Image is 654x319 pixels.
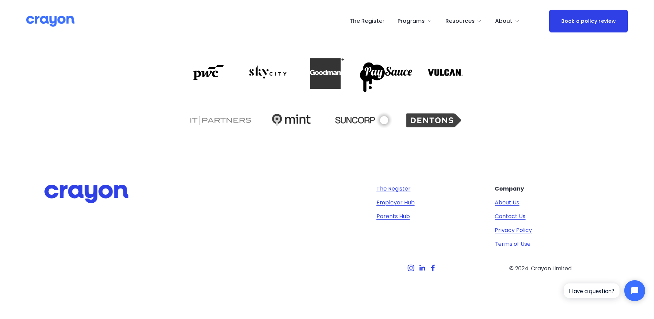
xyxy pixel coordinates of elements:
a: Privacy Policy [495,226,532,234]
a: LinkedIn [419,264,425,271]
span: Resources [445,16,475,26]
a: Terms of Use [495,240,531,248]
a: Instagram [408,264,414,271]
a: folder dropdown [495,16,520,27]
a: Employer Hub [376,199,415,207]
img: Crayon [26,15,74,27]
a: Parents Hub [376,212,410,221]
span: Programs [398,16,425,26]
a: Book a policy review [549,10,628,32]
a: The Register [350,16,384,27]
a: folder dropdown [445,16,482,27]
span: About [495,16,512,26]
a: Facebook [430,264,436,271]
a: The Register [376,185,411,193]
iframe: Tidio Chat [558,274,651,307]
p: © 2024. Crayon Limited [495,264,586,273]
a: folder dropdown [398,16,432,27]
a: About Us [495,199,519,207]
strong: Company [495,185,524,193]
a: Contact Us [495,212,525,221]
